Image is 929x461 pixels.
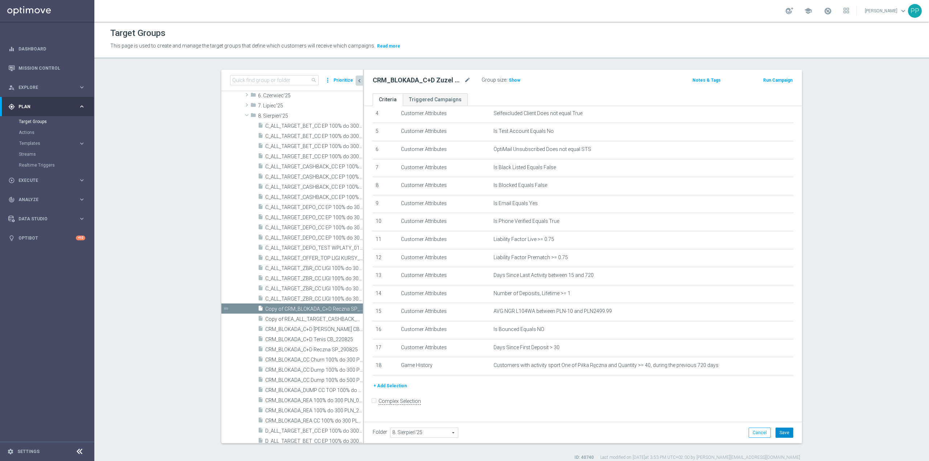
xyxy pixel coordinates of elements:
div: Execute [8,177,78,184]
td: 14 [373,285,398,303]
i: insert_drive_file [258,397,263,405]
i: insert_drive_file [258,427,263,436]
span: CRM_BLOKADA_CC Dump 100% do 500 PLN_210825 [265,377,363,383]
span: 7. Lipiec&#x27;25 [258,103,363,109]
h2: CRM_BLOKADA_C+D Zuzel GP_290825 [373,76,463,85]
div: Templates keyboard_arrow_right [19,140,86,146]
i: insert_drive_file [258,183,263,192]
i: insert_drive_file [258,204,263,212]
input: Quick find group or folder [230,75,319,85]
td: 13 [373,267,398,285]
span: C_ALL_TARGET_DEPO_CC EP 100% do 300 PLN WT PUSH_110825 [265,225,363,231]
span: Selfexcluded Client Does not equal True [494,110,582,117]
td: Customer Attributes [398,213,491,231]
a: Triggered Campaigns [403,93,468,106]
i: insert_drive_file [258,234,263,242]
td: Customer Attributes [398,105,491,123]
i: play_circle_outline [8,177,15,184]
span: Is Blocked Equals False [494,182,547,188]
span: AVG NGR L104WA between PLN-10 and PLN2499.99 [494,308,612,314]
i: settings [7,448,14,455]
i: insert_drive_file [258,315,263,324]
i: keyboard_arrow_right [78,84,85,91]
span: Is Email Equals Yes [494,200,538,207]
td: Customer Attributes [398,339,491,357]
span: C_ALL_TARGET_DEPO_CC EP 100% do 300 PLN CZW SMS_110825 [265,204,363,211]
span: C_ALL_TARGET_ZBR_CC LIGI 100% do 300 PLN SB PUSH_210825 [265,286,363,292]
i: insert_drive_file [258,153,263,161]
span: Is Black Listed Equals False [494,164,556,171]
i: keyboard_arrow_right [78,177,85,184]
i: more_vert [324,75,331,85]
i: folder [250,102,256,110]
span: Copy of CRM_BLOKADA_C+D Reczna SP_290825 [265,306,363,312]
a: Target Groups [19,119,75,125]
i: keyboard_arrow_right [78,103,85,110]
i: insert_drive_file [258,346,263,354]
div: Data Studio [8,216,78,222]
i: keyboard_arrow_right [78,140,85,147]
span: 8. Sierpie&#x144;&#x27;25 [258,113,363,119]
span: C_ALL_TARGET_DEPO_TEST WPLATY_010825 [265,245,363,251]
span: Show [509,78,520,83]
i: insert_drive_file [258,437,263,446]
td: Customer Attributes [398,321,491,339]
div: Dashboard [8,39,85,58]
button: Prioritize [332,76,354,85]
i: lightbulb [8,235,15,241]
td: Customer Attributes [398,195,491,213]
i: insert_drive_file [258,336,263,344]
div: Streams [19,149,94,160]
span: Templates [19,141,71,146]
button: person_search Explore keyboard_arrow_right [8,85,86,90]
h1: Target Groups [110,28,165,38]
span: Plan [19,105,78,109]
div: lightbulb Optibot +10 [8,235,86,241]
td: Game History [398,357,491,375]
i: insert_drive_file [258,285,263,293]
td: 15 [373,303,398,321]
i: insert_drive_file [258,387,263,395]
a: Criteria [373,93,403,106]
span: Data Studio [19,217,78,221]
span: Liability Factor Live >= 0.75 [494,236,554,242]
button: Cancel [749,428,771,438]
span: C_ALL_TARGET_CASHBACK_CC EP 100% do 300 PLN_180825 [265,194,363,200]
span: CRM_BLOKADA_DUMP CC TOP 100% do 500 PLN_140825 [265,387,363,393]
span: Copy of REA_ALL_TARGET_CASHBACK_CC EP 100% do 300 PLN_180825 [265,316,363,322]
td: Customer Attributes [398,303,491,321]
div: Optibot [8,228,85,248]
button: track_changes Analyze keyboard_arrow_right [8,197,86,203]
button: + Add Selection [373,382,408,390]
i: insert_drive_file [258,224,263,232]
i: insert_drive_file [258,173,263,181]
button: equalizer Dashboard [8,46,86,52]
div: Mission Control [8,58,85,78]
button: Save [775,428,793,438]
td: Customer Attributes [398,249,491,267]
a: Settings [17,449,40,454]
td: 18 [373,357,398,375]
div: gps_fixed Plan keyboard_arrow_right [8,104,86,110]
td: 16 [373,321,398,339]
i: insert_drive_file [258,193,263,202]
span: Days Since First Deposit > 30 [494,344,560,351]
div: Target Groups [19,116,94,127]
span: C_ALL_TARGET_BET_CC EP 100% do 300 PLN SR PUSH_040825 [265,133,363,139]
a: Streams [19,151,75,157]
i: insert_drive_file [258,417,263,425]
span: Explore [19,85,78,90]
span: CRM_BLOKADA_REA 100% do 300 PLN_070825 [265,397,363,404]
span: D_ALL_TARGET_BET_CC EP 100% do 300 PLN CZW SMS_050825 [265,428,363,434]
td: 7 [373,159,398,177]
div: Templates [19,138,94,149]
i: folder [250,92,256,100]
div: Analyze [8,196,78,203]
i: insert_drive_file [258,305,263,314]
span: 6. Czerwiec&#x27;25 [258,93,363,99]
div: PP [908,4,922,18]
div: Realtime Triggers [19,160,94,171]
span: Execute [19,178,78,183]
span: C_ALL_TARGET_CASHBACK_CC EP 100% do 300 PLN CZW SMS_180825 [265,164,363,170]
